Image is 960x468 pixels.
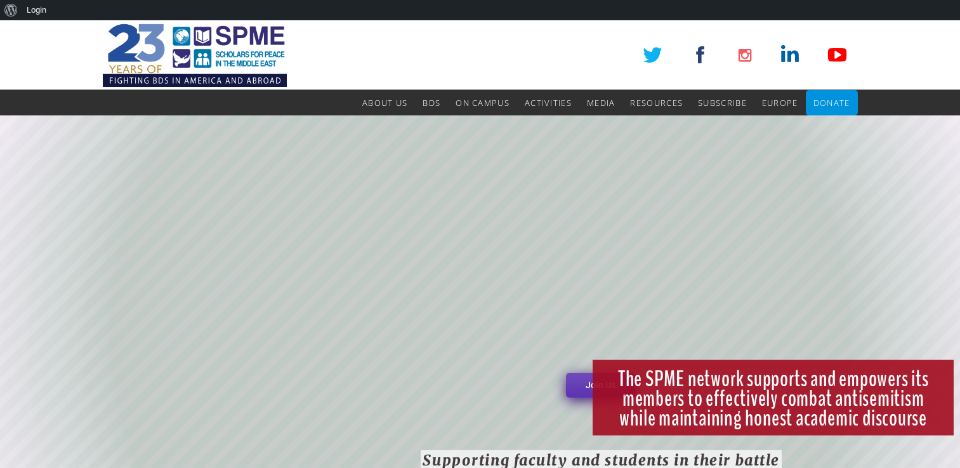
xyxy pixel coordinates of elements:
a: Europe [762,90,798,115]
span: On Campus [456,97,510,108]
span: About Us [362,97,407,108]
span: BDS [423,97,440,108]
a: Activities [525,90,572,115]
a: Join Us [566,373,635,398]
rs-layer: The SPME network supports and empowers its members to effectively combat antisemitism while maint... [593,360,954,436]
a: Subscribe [698,90,747,115]
span: Media [587,97,615,108]
a: Media [587,90,615,115]
span: Resources [630,97,683,108]
span: Activities [525,97,572,108]
a: Resources [630,90,683,115]
a: BDS [423,90,440,115]
span: Donate [813,97,850,108]
a: On Campus [456,90,510,115]
a: About Us [362,90,407,115]
img: SPME [103,20,287,90]
a: Donate [813,90,850,115]
span: Subscribe [698,97,747,108]
span: Europe [762,97,798,108]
